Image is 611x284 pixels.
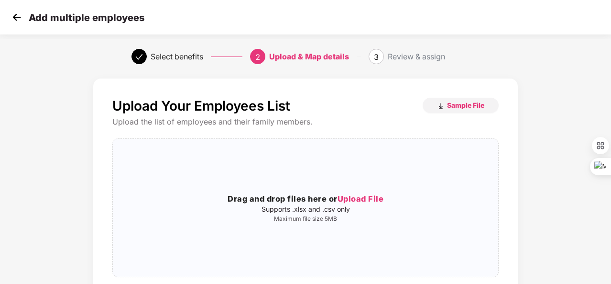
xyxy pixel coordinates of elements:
p: Supports .xlsx and .csv only [113,205,498,213]
span: check [135,53,143,61]
span: Sample File [447,101,484,110]
div: Upload & Map details [269,49,349,64]
div: Review & assign [388,49,445,64]
span: Drag and drop files here orUpload FileSupports .xlsx and .csv onlyMaximum file size 5MB [113,139,498,277]
span: 2 [255,52,260,62]
span: Upload File [338,194,384,204]
p: Upload Your Employees List [112,98,290,114]
p: Add multiple employees [29,12,144,23]
img: download_icon [437,102,445,110]
div: Upload the list of employees and their family members. [112,117,499,127]
p: Maximum file size 5MB [113,215,498,223]
button: Sample File [423,98,499,113]
span: 3 [374,52,379,62]
div: Select benefits [151,49,203,64]
img: svg+xml;base64,PHN2ZyB4bWxucz0iaHR0cDovL3d3dy53My5vcmcvMjAwMC9zdmciIHdpZHRoPSIzMCIgaGVpZ2h0PSIzMC... [10,10,24,24]
h3: Drag and drop files here or [113,193,498,205]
